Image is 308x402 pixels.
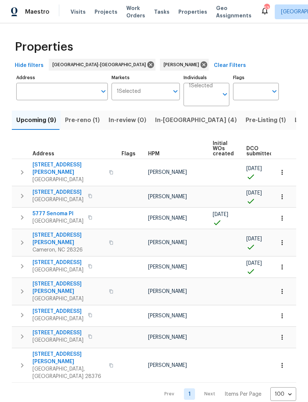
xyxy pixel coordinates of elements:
span: Upcoming (9) [16,115,56,125]
span: Projects [95,8,117,16]
span: 1 Selected [117,88,141,95]
span: [PERSON_NAME] [148,363,187,368]
label: Address [16,75,108,80]
span: [PERSON_NAME] [148,313,187,318]
button: Open [220,89,230,99]
span: [PERSON_NAME] [148,240,187,245]
span: Hide filters [15,61,44,70]
span: [DATE] [213,212,228,217]
span: [GEOGRAPHIC_DATA] [32,295,105,303]
p: Items Per Page [225,391,261,398]
span: Geo Assignments [216,4,251,19]
button: Open [98,86,109,97]
span: In-review (0) [109,115,146,125]
span: [STREET_ADDRESS][PERSON_NAME] [32,232,105,246]
span: Properties [15,43,73,51]
nav: Pagination Navigation [157,387,296,401]
span: [STREET_ADDRESS][PERSON_NAME] [32,351,105,365]
span: [STREET_ADDRESS] [32,189,83,196]
span: [PERSON_NAME] [148,289,187,294]
button: Open [269,86,280,97]
button: Open [170,86,181,97]
span: [GEOGRAPHIC_DATA] [32,266,83,274]
span: [GEOGRAPHIC_DATA], [GEOGRAPHIC_DATA] 28376 [32,365,105,380]
span: [DATE] [246,236,262,241]
span: [PERSON_NAME] [148,216,187,221]
span: Visits [71,8,86,16]
span: [PERSON_NAME] [164,61,202,68]
span: [PERSON_NAME] [148,264,187,270]
span: [STREET_ADDRESS][PERSON_NAME] [32,161,105,176]
span: [PERSON_NAME] [148,170,187,175]
span: Properties [178,8,207,16]
div: 53 [264,4,269,12]
div: [GEOGRAPHIC_DATA]-[GEOGRAPHIC_DATA] [49,59,155,71]
span: Address [32,151,54,156]
span: [STREET_ADDRESS] [32,308,83,315]
span: [DATE] [246,261,262,266]
span: [GEOGRAPHIC_DATA] [32,337,83,344]
span: [GEOGRAPHIC_DATA] [32,176,105,183]
span: Initial WOs created [213,141,234,156]
button: Hide filters [12,59,47,72]
span: 1 Selected [189,83,213,89]
span: Work Orders [126,4,145,19]
span: [GEOGRAPHIC_DATA]-[GEOGRAPHIC_DATA] [52,61,149,68]
span: Clear Filters [214,61,246,70]
span: 5777 Senoma Pl [32,210,83,217]
span: [STREET_ADDRESS][PERSON_NAME] [32,280,105,295]
span: In-[GEOGRAPHIC_DATA] (4) [155,115,237,125]
span: [STREET_ADDRESS] [32,329,83,337]
span: Tasks [154,9,170,14]
button: Clear Filters [211,59,249,72]
span: [DATE] [246,190,262,196]
span: [DATE] [246,166,262,171]
span: [PERSON_NAME] [148,194,187,199]
span: Maestro [25,8,49,16]
span: Pre-Listing (1) [246,115,286,125]
label: Markets [112,75,180,80]
span: [GEOGRAPHIC_DATA] [32,315,83,322]
span: DCO submitted [246,146,273,156]
a: Goto page 1 [184,388,195,400]
div: [PERSON_NAME] [160,59,209,71]
span: Pre-reno (1) [65,115,100,125]
label: Flags [233,75,279,80]
span: HPM [148,151,160,156]
span: [GEOGRAPHIC_DATA] [32,196,83,203]
span: Flags [122,151,136,156]
span: [GEOGRAPHIC_DATA] [32,217,83,225]
label: Individuals [184,75,229,80]
span: [PERSON_NAME] [148,335,187,340]
span: Cameron, NC 28326 [32,246,105,254]
span: [STREET_ADDRESS] [32,259,83,266]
